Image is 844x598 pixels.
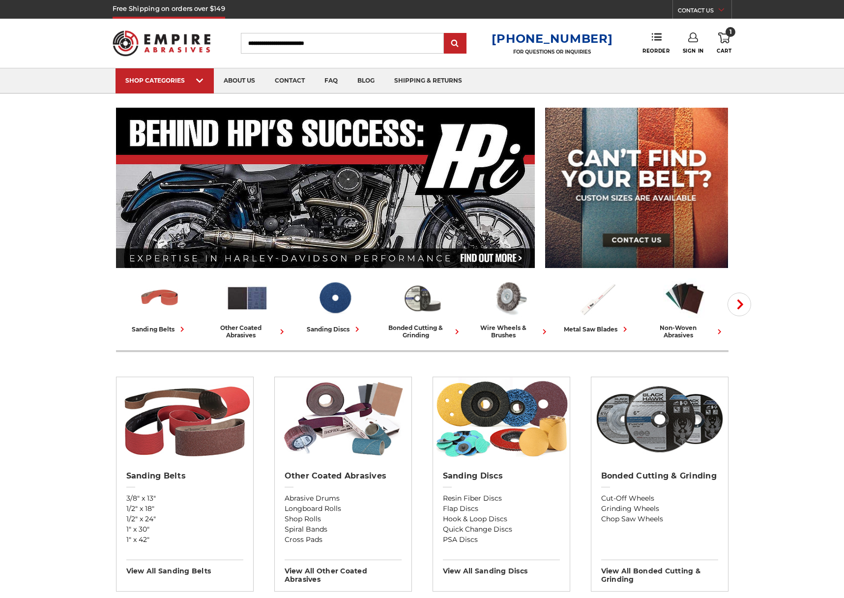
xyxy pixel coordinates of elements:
a: Grinding Wheels [601,504,718,514]
a: wire wheels & brushes [470,277,550,339]
a: 1/2" x 24" [126,514,243,524]
span: Sign In [683,48,704,54]
h2: Bonded Cutting & Grinding [601,471,718,481]
a: 3/8" x 13" [126,493,243,504]
a: Cut-Off Wheels [601,493,718,504]
a: Quick Change Discs [443,524,560,535]
a: non-woven abrasives [645,277,725,339]
a: Reorder [642,32,669,54]
img: Empire Abrasives [113,24,211,62]
a: 1" x 42" [126,535,243,545]
img: Bonded Cutting & Grinding [401,277,444,319]
p: FOR QUESTIONS OR INQUIRIES [492,49,612,55]
h3: View All bonded cutting & grinding [601,560,718,584]
img: Banner for an interview featuring Horsepower Inc who makes Harley performance upgrades featured o... [116,108,535,268]
a: Spiral Bands [285,524,402,535]
div: bonded cutting & grinding [382,324,462,339]
a: Longboard Rolls [285,504,402,514]
a: metal saw blades [557,277,637,334]
a: Chop Saw Wheels [601,514,718,524]
a: faq [315,68,348,93]
a: 1" x 30" [126,524,243,535]
div: other coated abrasives [207,324,287,339]
img: Other Coated Abrasives [226,277,269,319]
a: PSA Discs [443,535,560,545]
img: Sanding Belts [138,277,181,319]
a: bonded cutting & grinding [382,277,462,339]
a: CONTACT US [678,5,731,19]
button: Next [728,293,751,316]
a: Flap Discs [443,504,560,514]
div: sanding belts [132,324,187,334]
a: sanding belts [120,277,200,334]
div: metal saw blades [564,324,630,334]
img: Sanding Belts [116,377,253,461]
input: Submit [445,34,465,54]
img: Metal Saw Blades [576,277,619,319]
h2: Sanding Belts [126,471,243,481]
a: Shop Rolls [285,514,402,524]
a: other coated abrasives [207,277,287,339]
a: Hook & Loop Discs [443,514,560,524]
span: 1 [726,27,735,37]
div: non-woven abrasives [645,324,725,339]
a: contact [265,68,315,93]
a: sanding discs [295,277,375,334]
h3: View All sanding discs [443,560,560,575]
img: Wire Wheels & Brushes [488,277,531,319]
img: promo banner for custom belts. [545,108,728,268]
a: about us [214,68,265,93]
h2: Sanding Discs [443,471,560,481]
h3: View All sanding belts [126,560,243,575]
img: Non-woven Abrasives [663,277,706,319]
a: 1 Cart [717,32,731,54]
a: Cross Pads [285,535,402,545]
div: SHOP CATEGORIES [125,77,204,84]
a: Resin Fiber Discs [443,493,560,504]
h2: Other Coated Abrasives [285,471,402,481]
span: Cart [717,48,731,54]
img: Sanding Discs [313,277,356,319]
div: wire wheels & brushes [470,324,550,339]
h3: View All other coated abrasives [285,560,402,584]
img: Other Coated Abrasives [275,377,411,461]
a: blog [348,68,384,93]
img: Bonded Cutting & Grinding [591,377,728,461]
img: Sanding Discs [433,377,570,461]
a: Abrasive Drums [285,493,402,504]
div: sanding discs [307,324,362,334]
span: Reorder [642,48,669,54]
a: [PHONE_NUMBER] [492,31,612,46]
a: 1/2" x 18" [126,504,243,514]
a: shipping & returns [384,68,472,93]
